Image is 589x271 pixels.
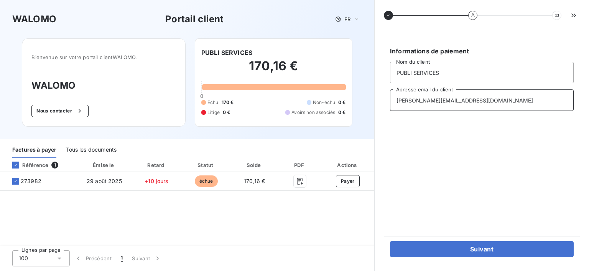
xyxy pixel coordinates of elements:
span: 170 € [222,99,234,106]
span: 170,16 € [244,178,265,184]
div: Référence [6,162,48,169]
span: Échu [207,99,219,106]
span: 1 [51,162,58,169]
button: Suivant [390,241,574,257]
input: placeholder [390,62,574,83]
button: Payer [336,175,360,187]
div: PDF [280,161,320,169]
span: Bienvenue sur votre portail client WALOMO . [31,54,176,60]
h2: 170,16 € [201,58,346,81]
span: 29 août 2025 [87,178,122,184]
h6: PUBLI SERVICES [201,48,252,57]
button: Nous contacter [31,105,88,117]
h3: WALOMO [12,12,56,26]
input: placeholder [390,89,574,111]
h3: Portail client [165,12,224,26]
div: Retard [133,161,180,169]
span: échue [195,175,218,187]
button: Suivant [127,250,166,266]
span: FR [344,16,350,22]
span: Litige [207,109,220,116]
span: Non-échu [313,99,335,106]
h3: WALOMO [31,79,176,93]
div: Émise le [79,161,130,169]
div: Actions [323,161,373,169]
div: Factures à payer [12,142,56,158]
button: Précédent [70,250,116,266]
span: 100 [19,254,28,262]
span: Avoirs non associés [291,109,335,116]
h6: Informations de paiement [390,46,574,56]
div: Tous les documents [66,142,117,158]
span: 0 € [338,99,346,106]
span: 273982 [21,177,41,185]
div: Solde [232,161,277,169]
div: Statut [183,161,229,169]
span: +10 jours [145,178,168,184]
button: 1 [116,250,127,266]
span: 0 € [338,109,346,116]
span: 0 € [223,109,230,116]
span: 1 [121,254,123,262]
span: 0 [200,93,203,99]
